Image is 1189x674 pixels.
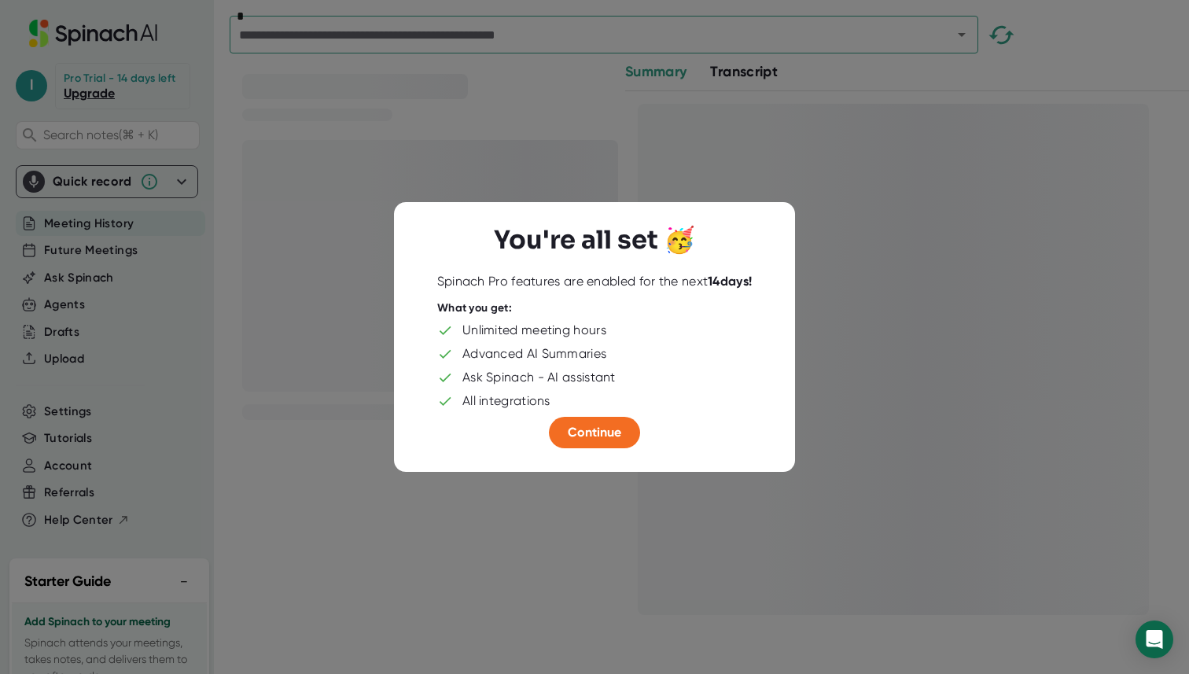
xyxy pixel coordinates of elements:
div: All integrations [462,393,550,409]
div: Open Intercom Messenger [1136,621,1173,658]
div: Spinach Pro features are enabled for the next [437,274,753,289]
div: Unlimited meeting hours [462,322,606,338]
b: 14 days! [708,274,752,289]
div: Ask Spinach - AI assistant [462,370,616,385]
div: Advanced AI Summaries [462,346,606,362]
span: Continue [568,425,621,440]
div: What you get: [437,301,512,315]
h3: You're all set 🥳 [494,226,695,256]
button: Continue [549,417,640,448]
